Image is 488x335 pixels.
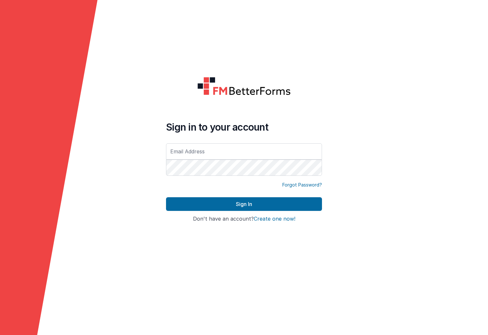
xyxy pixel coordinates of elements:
button: Sign In [166,197,322,211]
button: Create one now! [254,216,295,222]
h4: Don't have an account? [166,216,322,222]
input: Email Address [166,143,322,160]
a: Forgot Password? [282,182,322,188]
h4: Sign in to your account [166,121,322,133]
